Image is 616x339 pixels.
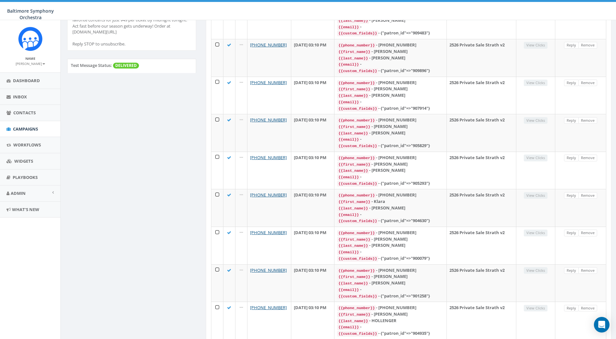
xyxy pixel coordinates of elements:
div: - {"patron_id"=>"905829"} [337,143,444,149]
div: - [PHONE_NUMBER] [337,80,444,86]
td: 2526 Private Sale Strath v2 [447,152,516,189]
td: [DATE] 03:10 PM [291,189,335,227]
div: - [PHONE_NUMBER] [337,267,444,274]
a: Reply [564,230,579,236]
div: - [PERSON_NAME] [337,273,444,280]
code: {{phone_number}} [337,43,376,48]
div: - [337,211,444,218]
a: Remove [578,80,597,86]
span: Contacts [13,110,36,116]
code: {{phone_number}} [337,80,376,86]
div: - [PHONE_NUMBER] [337,117,444,123]
code: {{last_name}} [337,318,369,324]
td: 2526 Private Sale Strath v2 [447,264,516,302]
div: Open Intercom Messenger [594,317,610,333]
a: [PHONE_NUMBER] [250,155,287,160]
a: Remove [578,155,597,161]
span: Playbooks [13,174,38,180]
code: {{last_name}} [337,281,369,286]
code: {{custom_fields}} [337,143,378,149]
td: [DATE] 03:10 PM [291,264,335,302]
a: Reply [564,305,579,312]
a: Remove [578,305,597,312]
code: {{first_name}} [337,162,371,168]
span: Baltimore Symphony Orchestra [7,8,54,20]
div: - {"patron_id"=>"909896"} [337,68,444,74]
div: - [PERSON_NAME] [337,123,444,130]
code: {{first_name}} [337,49,371,55]
span: Workflows [13,142,41,148]
code: {{custom_fields}} [337,256,378,262]
div: - [337,324,444,330]
a: Remove [578,267,597,274]
code: {{email}} [337,287,360,293]
code: {{last_name}} [337,168,369,174]
a: [PHONE_NUMBER] [250,230,287,235]
div: - [PHONE_NUMBER] [337,42,444,48]
span: Inbox [13,94,27,100]
div: - [337,61,444,68]
div: - [PERSON_NAME] [337,167,444,174]
a: [PHONE_NUMBER] [250,42,287,48]
code: {{custom_fields}} [337,106,378,112]
a: Reply [564,42,579,49]
code: {{custom_fields}} [337,294,378,299]
a: Remove [578,117,597,124]
code: {{phone_number}} [337,305,376,311]
span: Dashboard [13,78,40,83]
code: {{first_name}} [337,124,371,130]
small: [PERSON_NAME] [16,61,45,66]
code: {{last_name}} [337,243,369,249]
code: {{custom_fields}} [337,331,378,337]
code: {{first_name}} [337,86,371,92]
code: {{last_name}} [337,206,369,211]
div: - [337,174,444,180]
code: {{custom_fields}} [337,68,378,74]
div: - [337,286,444,293]
td: 2526 Private Sale Strath v2 [447,189,516,227]
span: What's New [12,207,39,212]
a: Remove [578,42,597,49]
code: {{phone_number}} [337,268,376,274]
span: DELIVERED [113,63,139,69]
a: [PHONE_NUMBER] [250,80,287,85]
code: {{email}} [337,99,360,105]
td: [DATE] 03:10 PM [291,227,335,264]
td: [DATE] 03:10 PM [291,1,335,39]
code: {{email}} [337,137,360,143]
div: - [337,99,444,105]
code: {{phone_number}} [337,230,376,236]
a: [PHONE_NUMBER] [250,305,287,310]
td: [DATE] 03:10 PM [291,114,335,152]
div: - [PHONE_NUMBER] [337,155,444,161]
span: Campaigns [13,126,38,132]
code: {{email}} [337,249,360,255]
a: [PHONE_NUMBER] [250,117,287,123]
code: {{custom_fields}} [337,31,378,36]
div: - {"patron_id"=>"904630"} [337,218,444,224]
div: - [PERSON_NAME] [337,86,444,92]
code: {{custom_fields}} [337,218,378,224]
span: Widgets [14,158,33,164]
td: 2526 Private Sale Strath v2 [447,77,516,114]
code: {{phone_number}} [337,118,376,123]
div: - [PERSON_NAME] [337,280,444,286]
div: - [337,24,444,30]
div: - HOLLENGER [337,318,444,324]
div: - [PHONE_NUMBER] [337,192,444,198]
label: Test Message Status: [71,62,112,69]
div: - [PERSON_NAME] [337,236,444,243]
code: {{email}} [337,62,360,68]
div: - {"patron_id"=>"900079"} [337,255,444,262]
a: Reply [564,155,579,161]
div: - {"patron_id"=>"904935"} [337,330,444,337]
div: - {"patron_id"=>"907914"} [337,105,444,112]
code: {{last_name}} [337,131,369,136]
div: Last chance for the BSO private sale! Mix and match 3 of your favorite concerts for just $49 per ... [72,11,191,47]
code: {{first_name}} [337,274,371,280]
div: - [PERSON_NAME] [337,161,444,168]
a: [PERSON_NAME] [16,60,45,66]
div: - [PHONE_NUMBER] [337,305,444,311]
td: 2526 Private Sale Strath v2 [447,114,516,152]
code: {{first_name}} [337,199,371,205]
